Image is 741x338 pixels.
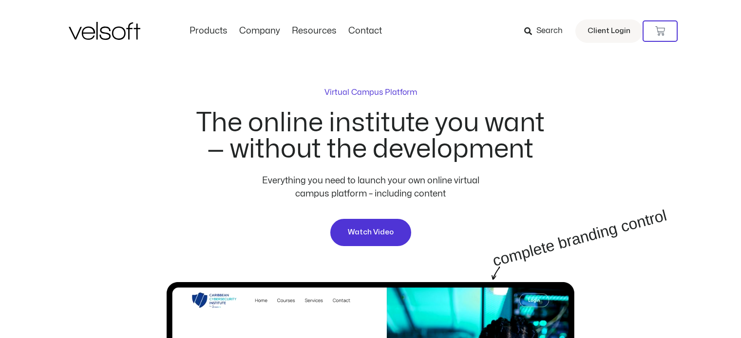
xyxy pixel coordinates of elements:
span: Search [536,25,563,37]
a: ContactMenu Toggle [342,26,388,36]
img: Velsoft Training Materials [69,22,140,40]
p: complete branding control [491,232,575,268]
span: Watch Video [348,227,394,238]
a: Search [524,23,570,39]
a: ProductsMenu Toggle [184,26,233,36]
a: CompanyMenu Toggle [233,26,286,36]
p: Everything you need to launch your own online virtual campus platform – including content [246,174,495,200]
span: Client Login [588,25,630,37]
h2: The online institute you want — without the development [195,110,546,162]
a: ResourcesMenu Toggle [286,26,342,36]
nav: Menu [184,26,388,36]
p: Virtual Campus Platform [324,87,417,98]
a: Watch Video [329,218,412,247]
a: Client Login [575,19,643,43]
